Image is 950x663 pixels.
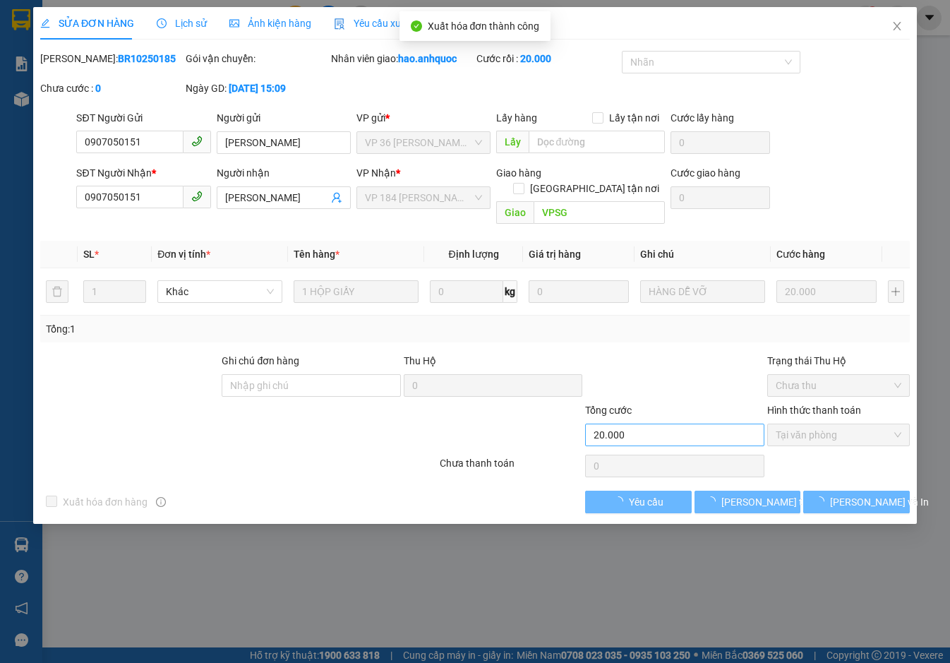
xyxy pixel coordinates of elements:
[186,80,328,96] div: Ngày GD:
[57,494,153,510] span: Xuất hóa đơn hàng
[603,110,665,126] span: Lấy tận nơi
[365,187,482,208] span: VP 184 Nguyễn Văn Trỗi - HCM
[40,18,50,28] span: edit
[229,18,239,28] span: picture
[95,83,101,94] b: 0
[496,131,529,153] span: Lấy
[157,18,167,28] span: clock-circle
[428,20,540,32] span: Xuất hóa đơn thành công
[77,110,211,126] div: SĐT Người Gửi
[891,20,903,32] span: close
[191,136,203,147] span: phone
[814,496,830,506] span: loading
[449,249,499,260] span: Định lượng
[776,280,877,303] input: 0
[217,110,351,126] div: Người gửi
[496,167,541,179] span: Giao hàng
[294,280,419,303] input: VD: Bàn, Ghế
[529,131,666,153] input: Dọc đường
[40,51,183,66] div: [PERSON_NAME]:
[767,405,861,416] label: Hình thức thanh toán
[706,496,721,506] span: loading
[503,280,517,303] span: kg
[356,167,396,179] span: VP Nhận
[398,53,457,64] b: hao.anhquoc
[156,497,166,507] span: info-circle
[671,131,770,154] input: Cước lấy hàng
[803,491,909,513] button: [PERSON_NAME] và In
[439,455,584,480] div: Chưa thanh toán
[476,51,619,66] div: Cước rồi :
[404,355,436,366] span: Thu Hộ
[294,249,339,260] span: Tên hàng
[334,18,483,29] span: Yêu cầu xuất hóa đơn điện tử
[585,405,632,416] span: Tổng cước
[629,494,663,510] span: Yêu cầu
[529,249,581,260] span: Giá trị hàng
[186,51,328,66] div: Gói vận chuyển:
[585,491,691,513] button: Yêu cầu
[118,53,176,64] b: BR10250185
[830,494,929,510] span: [PERSON_NAME] và In
[157,18,207,29] span: Lịch sử
[888,280,904,303] button: plus
[334,18,345,30] img: icon
[776,424,901,446] span: Tại văn phòng
[496,112,537,124] span: Lấy hàng
[229,83,286,94] b: [DATE] 15:09
[365,132,482,153] span: VP 36 Lê Thành Duy - Bà Rịa
[695,491,800,513] button: [PERSON_NAME] thay đổi
[411,20,422,32] span: check-circle
[331,192,342,203] span: user-add
[776,375,901,396] span: Chưa thu
[222,374,401,397] input: Ghi chú đơn hàng
[40,80,183,96] div: Chưa cước :
[191,191,203,202] span: phone
[524,181,665,196] span: [GEOGRAPHIC_DATA] tận nơi
[640,280,765,303] input: Ghi Chú
[217,165,351,181] div: Người nhận
[877,7,917,47] button: Close
[77,165,211,181] div: SĐT Người Nhận
[671,112,734,124] label: Cước lấy hàng
[534,201,666,224] input: Dọc đường
[496,201,534,224] span: Giao
[166,281,274,302] span: Khác
[356,110,491,126] div: VP gửi
[40,18,134,29] span: SỬA ĐƠN HÀNG
[46,280,68,303] button: delete
[613,496,629,506] span: loading
[671,167,740,179] label: Cước giao hàng
[83,249,95,260] span: SL
[46,321,368,337] div: Tổng: 1
[671,186,770,209] input: Cước giao hàng
[776,249,825,260] span: Cước hàng
[331,51,474,66] div: Nhân viên giao:
[222,355,300,366] label: Ghi chú đơn hàng
[229,18,311,29] span: Ảnh kiện hàng
[635,241,771,268] th: Ghi chú
[767,353,910,369] div: Trạng thái Thu Hộ
[529,280,629,303] input: 0
[157,249,210,260] span: Đơn vị tính
[520,53,551,64] b: 20.000
[721,494,834,510] span: [PERSON_NAME] thay đổi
